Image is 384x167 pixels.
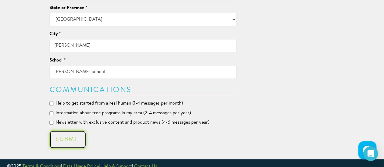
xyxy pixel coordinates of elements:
input: Information about free programs in my area (2-4 messages per year) [49,111,53,115]
input: Newsletter with exclusive content and product news (4-6 messages per year) [49,121,53,125]
label: State or Province * [49,5,87,11]
div: Open Intercom Messenger [363,146,378,161]
input: Help to get started from a real human (1-4 messages per month) [49,102,53,105]
label: School * [49,57,66,64]
span: Newsletter with exclusive content and product news (4-6 messages per year) [56,120,209,125]
span: Information about free programs in my area (2-4 messages per year) [56,111,191,115]
span: Help to get started from a real human (1-4 messages per month) [56,101,183,106]
input: Springfield Elementary [49,65,237,79]
input: Springfield [49,39,237,53]
label: City * [49,31,61,37]
button: Submit [49,130,86,149]
h3: Communications [49,86,237,94]
iframe: HelpCrunch [357,140,378,161]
